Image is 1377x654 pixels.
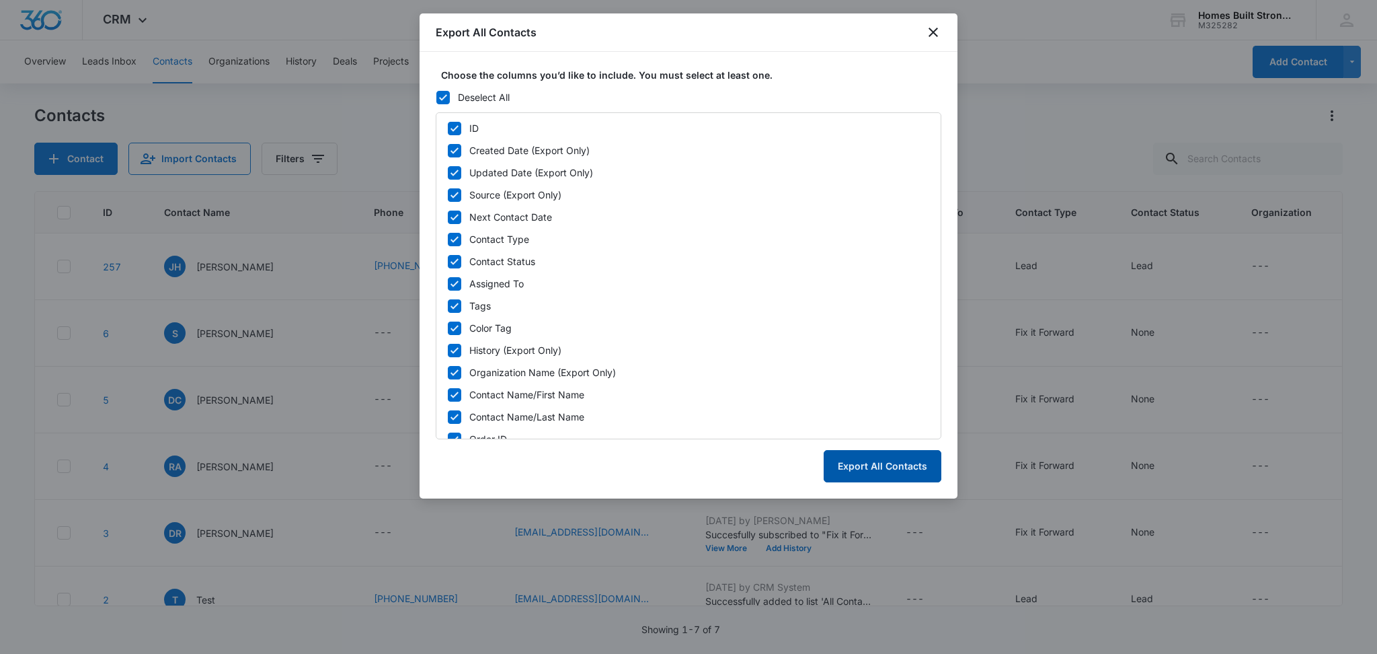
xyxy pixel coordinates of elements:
button: close [925,24,941,40]
h1: Export All Contacts [436,24,537,40]
div: Updated Date (Export Only) [469,166,593,180]
div: Color Tag [469,321,512,335]
div: Source (Export Only) [469,188,561,202]
div: Contact Name/Last Name [469,410,584,424]
div: History (Export Only) [469,343,561,357]
div: Order ID [469,432,507,446]
div: Contact Type [469,232,529,246]
div: Contact Name/First Name [469,388,584,402]
div: Assigned To [469,277,524,291]
div: Tags [469,299,491,313]
div: Next Contact Date [469,210,552,224]
button: Export All Contacts [824,450,941,482]
div: Organization Name (Export Only) [469,365,616,379]
div: Deselect All [458,90,510,104]
div: ID [469,121,479,135]
label: Choose the columns you’d like to include. You must select at least one. [441,68,947,82]
div: Created Date (Export Only) [469,143,590,157]
div: Contact Status [469,254,535,268]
